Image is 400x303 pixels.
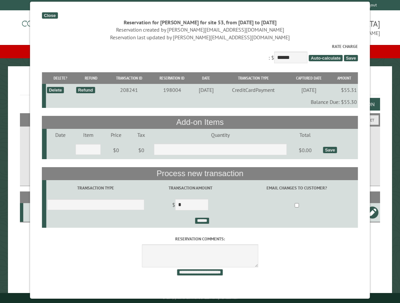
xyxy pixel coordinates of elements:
td: 208241 [107,84,151,96]
div: Reservation last updated by [PERSON_NAME][EMAIL_ADDRESS][DOMAIN_NAME] [42,34,358,41]
td: Price [102,129,130,141]
td: Tax [130,129,152,141]
td: 198004 [151,84,193,96]
div: Save [323,147,337,153]
td: $0 [130,141,152,159]
td: Quantity [152,129,288,141]
h1: Reservations [20,77,380,95]
th: Amount [330,72,358,84]
td: $0.00 [288,141,322,159]
td: Item [74,129,102,141]
th: Delete? [46,72,75,84]
div: : $ [42,43,358,65]
label: Transaction Type [47,185,144,191]
td: $ [145,196,235,215]
th: Add-on Items [42,116,358,129]
span: Auto-calculate [309,55,343,61]
th: Captured Date [287,72,330,84]
div: Delete [47,87,64,93]
td: Date [47,129,74,141]
th: Reservation ID [151,72,193,84]
label: Rate Charge [42,43,358,50]
div: Close [42,12,57,19]
label: Reservation comments: [42,236,358,242]
td: Total [288,129,322,141]
label: Transaction Amount [147,185,235,191]
th: Process new transaction [42,167,358,180]
td: [DATE] [193,84,219,96]
td: Balance Due: $55.30 [46,96,358,108]
td: [DATE] [287,84,330,96]
td: CreditCardPayment [219,84,287,96]
th: Transaction ID [107,72,151,84]
div: Refund [76,87,95,93]
img: Campground Commander [20,13,103,39]
span: Save [344,55,358,61]
td: $55.31 [330,84,358,96]
th: Refund [75,72,107,84]
td: $0 [102,141,130,159]
label: Email changes to customer? [237,185,357,191]
th: Transaction Type [219,72,287,84]
div: Reservation for [PERSON_NAME] for site 53, from [DATE] to [DATE] [42,19,358,26]
th: Site [23,191,45,203]
div: Reservation created by [PERSON_NAME][EMAIL_ADDRESS][DOMAIN_NAME] [42,26,358,33]
small: © Campground Commander LLC. All rights reserved. [162,296,238,300]
h2: Filters [20,113,380,126]
th: Date [193,72,219,84]
div: 53 [26,209,44,216]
